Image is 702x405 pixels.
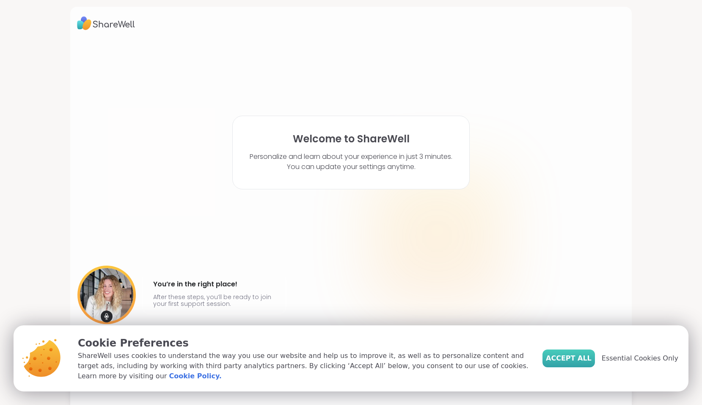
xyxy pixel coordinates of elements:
p: ShareWell uses cookies to understand the way you use our website and help us to improve it, as we... [78,351,529,381]
img: mic icon [101,311,113,322]
img: User image [77,266,136,324]
button: Accept All [542,350,595,367]
span: Accept All [546,353,592,363]
span: Essential Cookies Only [602,353,678,363]
p: Personalize and learn about your experience in just 3 minutes. You can update your settings anytime. [250,152,452,172]
p: After these steps, you’ll be ready to join your first support session. [153,294,275,307]
h4: You’re in the right place! [153,277,275,291]
img: ShareWell Logo [77,14,135,33]
h1: Welcome to ShareWell [293,133,410,145]
a: Cookie Policy. [169,371,221,381]
p: Cookie Preferences [78,336,529,351]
